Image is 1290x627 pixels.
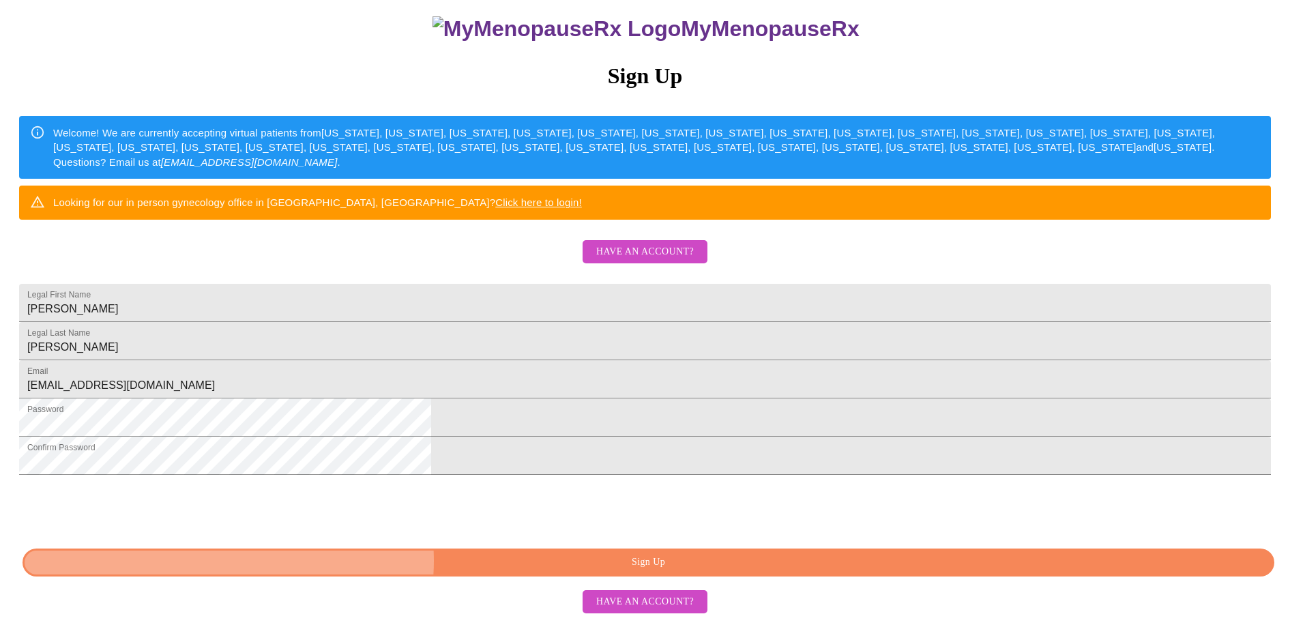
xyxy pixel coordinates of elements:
[433,16,681,42] img: MyMenopauseRx Logo
[19,482,226,535] iframe: reCAPTCHA
[495,196,582,208] a: Click here to login!
[583,590,707,614] button: Have an account?
[19,63,1271,89] h3: Sign Up
[161,156,338,168] em: [EMAIL_ADDRESS][DOMAIN_NAME]
[21,16,1272,42] h3: MyMenopauseRx
[53,190,582,215] div: Looking for our in person gynecology office in [GEOGRAPHIC_DATA], [GEOGRAPHIC_DATA]?
[53,120,1260,175] div: Welcome! We are currently accepting virtual patients from [US_STATE], [US_STATE], [US_STATE], [US...
[596,594,694,611] span: Have an account?
[579,594,711,606] a: Have an account?
[23,549,1274,577] button: Sign Up
[579,254,711,266] a: Have an account?
[596,244,694,261] span: Have an account?
[583,240,707,264] button: Have an account?
[38,554,1259,571] span: Sign Up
